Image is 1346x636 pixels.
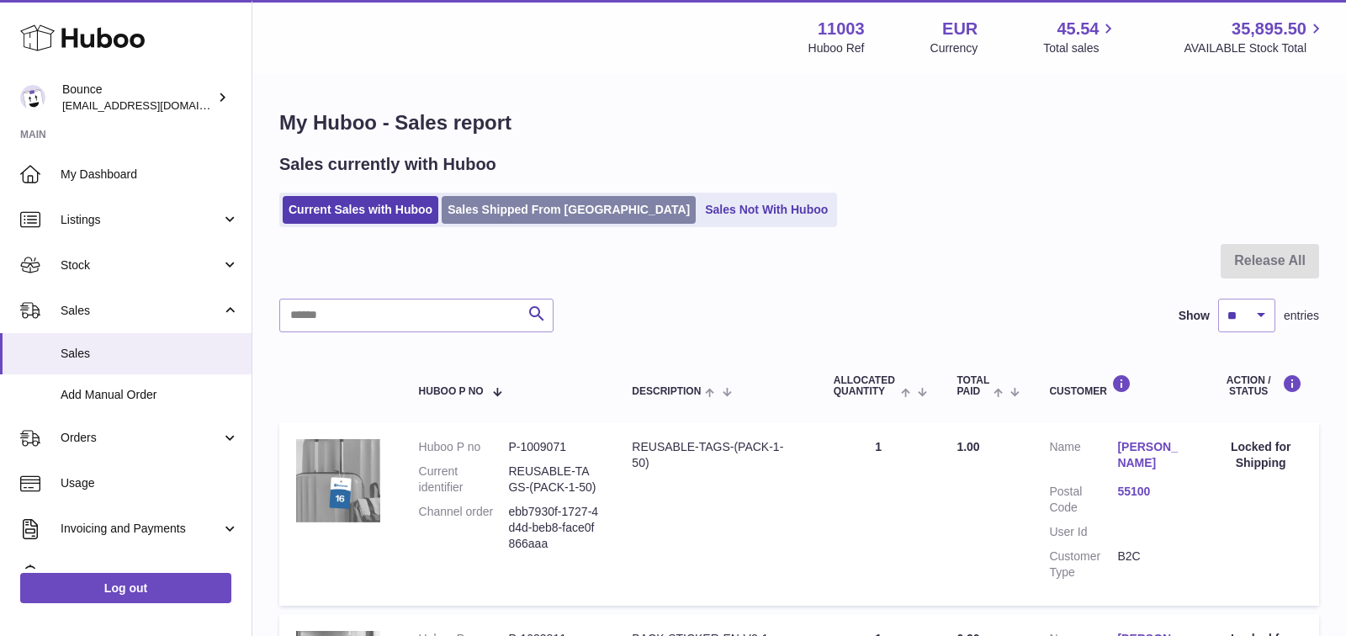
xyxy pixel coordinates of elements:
[1117,549,1185,580] dd: B2C
[1117,484,1185,500] a: 55100
[283,196,438,224] a: Current Sales with Huboo
[61,430,221,446] span: Orders
[419,439,509,455] dt: Huboo P no
[61,303,221,319] span: Sales
[20,573,231,603] a: Log out
[1284,308,1319,324] span: entries
[834,375,897,397] span: ALLOCATED Quantity
[1232,18,1306,40] span: 35,895.50
[699,196,834,224] a: Sales Not With Huboo
[1219,374,1302,397] div: Action / Status
[817,422,941,605] td: 1
[419,386,484,397] span: Huboo P no
[279,153,496,176] h2: Sales currently with Huboo
[632,439,799,471] div: REUSABLE-TAGS-(PACK-1-50)
[61,566,239,582] span: Cases
[1049,484,1117,516] dt: Postal Code
[419,504,509,552] dt: Channel order
[1057,18,1099,40] span: 45.54
[942,18,978,40] strong: EUR
[61,521,221,537] span: Invoicing and Payments
[508,504,598,552] dd: ebb7930f-1727-4d4d-beb8-face0f866aaa
[1043,40,1118,56] span: Total sales
[1049,524,1117,540] dt: User Id
[1117,439,1185,471] a: [PERSON_NAME]
[61,212,221,228] span: Listings
[808,40,865,56] div: Huboo Ref
[957,440,979,453] span: 1.00
[279,109,1319,136] h1: My Huboo - Sales report
[20,85,45,110] img: collateral@usebounce.com
[419,464,509,496] dt: Current identifier
[442,196,696,224] a: Sales Shipped From [GEOGRAPHIC_DATA]
[1043,18,1118,56] a: 45.54 Total sales
[1049,374,1185,397] div: Customer
[508,464,598,496] dd: REUSABLE-TAGS-(PACK-1-50)
[957,375,989,397] span: Total paid
[296,439,380,522] img: 1725531121.png
[61,257,221,273] span: Stock
[818,18,865,40] strong: 11003
[61,167,239,183] span: My Dashboard
[632,386,701,397] span: Description
[61,387,239,403] span: Add Manual Order
[1049,439,1117,475] dt: Name
[1049,549,1117,580] dt: Customer Type
[930,40,978,56] div: Currency
[1219,439,1302,471] div: Locked for Shipping
[62,82,214,114] div: Bounce
[1179,308,1210,324] label: Show
[61,475,239,491] span: Usage
[1184,40,1326,56] span: AVAILABLE Stock Total
[62,98,247,112] span: [EMAIL_ADDRESS][DOMAIN_NAME]
[1184,18,1326,56] a: 35,895.50 AVAILABLE Stock Total
[508,439,598,455] dd: P-1009071
[61,346,239,362] span: Sales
